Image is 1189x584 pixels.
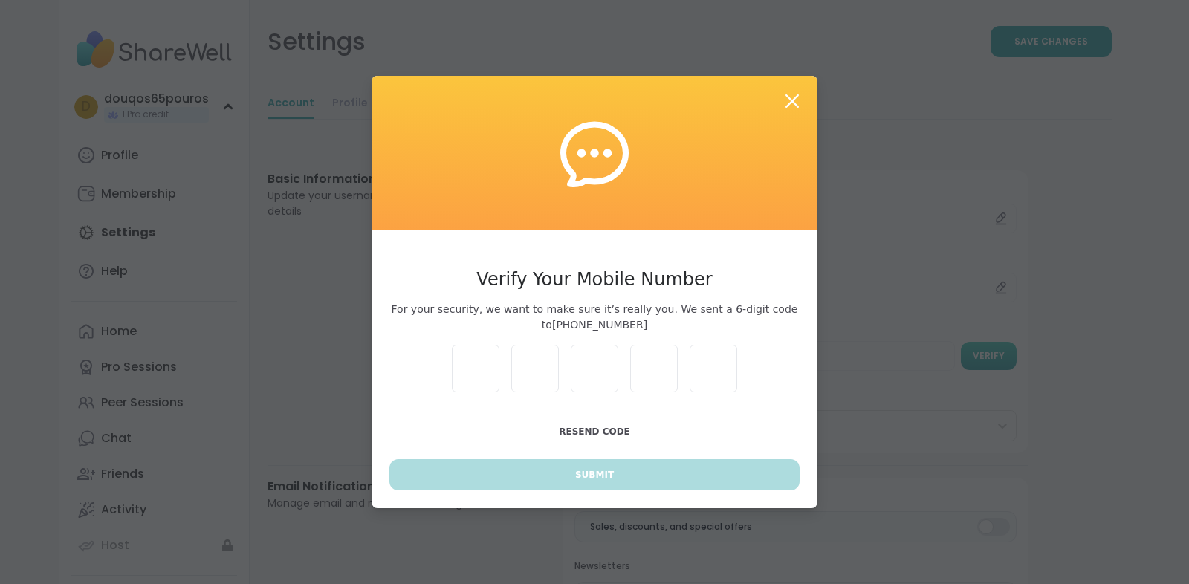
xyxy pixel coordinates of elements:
h3: Verify Your Mobile Number [389,266,800,293]
span: Submit [575,468,614,481]
button: Submit [389,459,800,490]
span: Resend Code [559,426,630,437]
span: For your security, we want to make sure it’s really you. We sent a 6-digit code to [PHONE_NUMBER] [389,302,800,333]
button: Resend Code [389,416,800,447]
